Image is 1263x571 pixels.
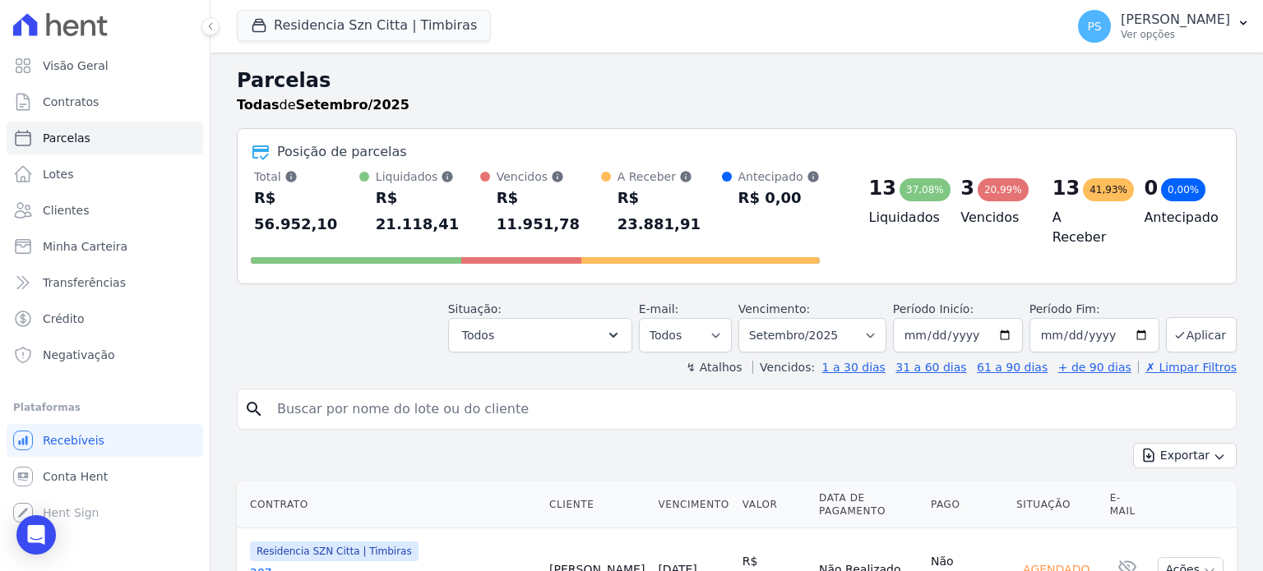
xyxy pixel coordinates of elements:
span: Crédito [43,311,85,327]
a: Negativação [7,338,203,371]
div: R$ 56.952,10 [254,185,359,237]
div: 20,99% [978,178,1029,201]
label: E-mail: [639,302,679,315]
div: Antecipado [738,168,820,185]
span: Transferências [43,274,126,291]
p: de [237,95,409,115]
strong: Setembro/2025 [296,97,409,113]
span: Minha Carteira [43,238,127,255]
div: 3 [960,175,974,201]
span: Visão Geral [43,58,109,74]
h4: Liquidados [869,208,935,228]
a: + de 90 dias [1058,361,1131,374]
a: Transferências [7,266,203,299]
label: Vencimento: [738,302,810,315]
div: Open Intercom Messenger [16,515,56,555]
div: 13 [1052,175,1080,201]
a: 1 a 30 dias [822,361,886,374]
a: Conta Hent [7,460,203,493]
a: Recebíveis [7,424,203,457]
span: Residencia SZN Citta | Timbiras [250,541,419,561]
th: Pago [924,481,1010,528]
h2: Parcelas [237,66,1237,95]
a: Visão Geral [7,49,203,82]
div: R$ 23.881,91 [618,185,722,237]
div: Posição de parcelas [277,142,407,162]
th: Situação [1010,481,1103,528]
div: 13 [869,175,896,201]
div: R$ 11.951,78 [497,185,601,237]
span: Clientes [43,202,89,219]
a: Clientes [7,194,203,227]
span: Conta Hent [43,468,108,485]
th: E-mail [1103,481,1152,528]
span: Contratos [43,94,99,110]
strong: Todas [237,97,280,113]
button: Todos [448,318,632,352]
h4: A Receber [1052,208,1118,247]
a: Crédito [7,302,203,335]
h4: Antecipado [1144,208,1210,228]
a: 61 a 90 dias [977,361,1048,374]
label: Vencidos: [752,361,815,374]
th: Contrato [237,481,543,528]
span: Todos [462,325,494,345]
i: search [244,399,264,419]
div: Total [254,168,359,185]
div: 41,93% [1083,178,1134,201]
button: Aplicar [1166,317,1237,352]
p: [PERSON_NAME] [1121,12,1230,28]
a: ✗ Limpar Filtros [1138,361,1237,374]
div: 37,08% [900,178,951,201]
label: Período Fim: [1029,301,1159,318]
p: Ver opções [1121,28,1230,41]
th: Vencimento [651,481,735,528]
label: Situação: [448,302,502,315]
div: Liquidados [376,168,480,185]
span: Parcelas [43,130,90,146]
div: R$ 21.118,41 [376,185,480,237]
th: Cliente [543,481,651,528]
div: R$ 0,00 [738,185,820,211]
a: 31 a 60 dias [895,361,966,374]
div: Plataformas [13,398,197,417]
h4: Vencidos [960,208,1026,228]
a: Parcelas [7,122,203,154]
button: PS [PERSON_NAME] Ver opções [1065,3,1263,49]
div: 0 [1144,175,1158,201]
a: Contratos [7,85,203,118]
th: Data de Pagamento [812,481,924,528]
div: 0,00% [1161,178,1205,201]
label: ↯ Atalhos [686,361,742,374]
button: Exportar [1133,443,1237,468]
input: Buscar por nome do lote ou do cliente [267,393,1229,426]
span: Lotes [43,166,74,182]
span: Recebíveis [43,432,104,449]
button: Residencia Szn Citta | Timbiras [237,10,491,41]
div: A Receber [618,168,722,185]
div: Vencidos [497,168,601,185]
label: Período Inicío: [893,302,974,315]
span: Negativação [43,347,115,363]
a: Lotes [7,158,203,191]
th: Valor [736,481,812,528]
a: Minha Carteira [7,230,203,263]
span: PS [1087,21,1101,32]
